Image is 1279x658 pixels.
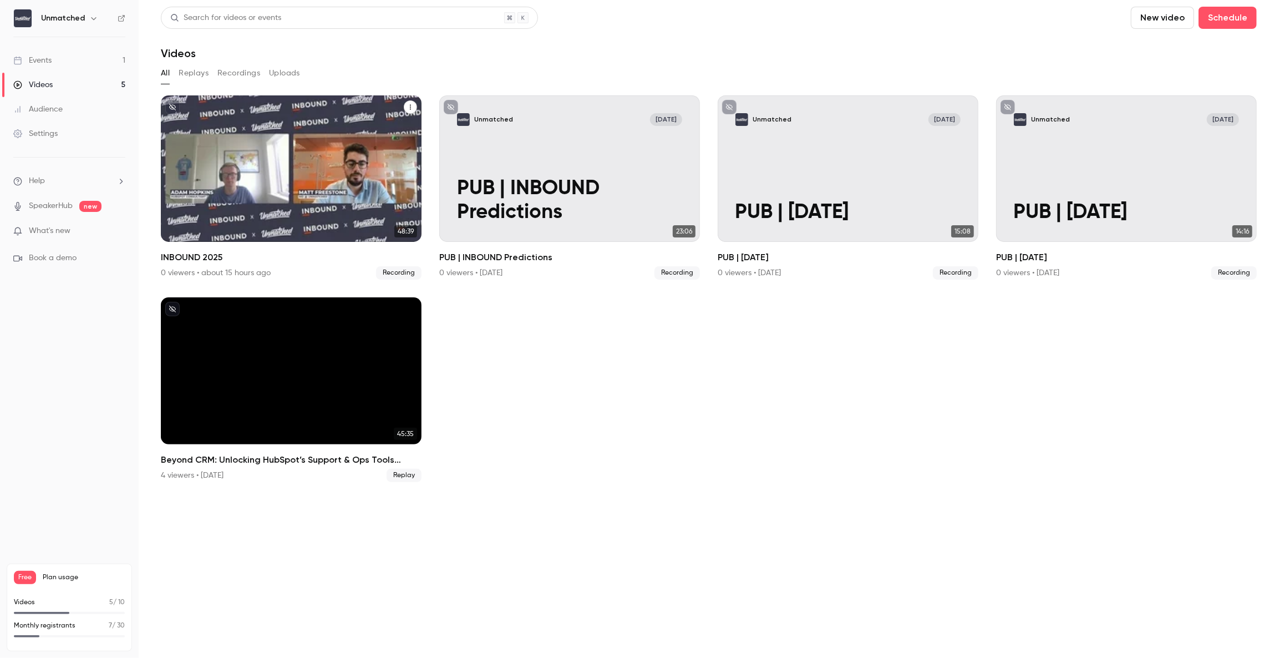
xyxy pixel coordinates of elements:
li: PUB | 15th August 2025 [718,95,978,280]
span: Plan usage [43,573,125,582]
p: PUB | INBOUND Predictions [457,177,683,224]
iframe: Noticeable Trigger [112,226,125,236]
h2: PUB | [DATE] [718,251,978,264]
span: Free [14,571,36,584]
span: Recording [933,266,978,280]
span: [DATE] [928,113,961,126]
div: 4 viewers • [DATE] [161,470,224,481]
span: Book a demo [29,252,77,264]
p: Unmatched [474,115,513,124]
img: Unmatched [14,9,32,27]
p: / 30 [109,621,125,631]
button: All [161,64,170,82]
span: 5 [109,599,113,606]
h1: Videos [161,47,196,60]
span: Help [29,175,45,187]
p: Unmatched [753,115,791,124]
p: Videos [14,598,35,608]
span: Recording [1211,266,1257,280]
img: PUB | INBOUND Predictions [457,113,470,126]
span: Recording [376,266,422,280]
button: Recordings [217,64,260,82]
button: New video [1131,7,1194,29]
a: PUB | 15th August 2025Unmatched[DATE]PUB | [DATE]15:08PUB | [DATE]0 viewers • [DATE]Recording [718,95,978,280]
div: Settings [13,128,58,139]
p: Monthly registrants [14,621,75,631]
span: 23:06 [673,225,696,237]
li: PUB | 8/8/25 [996,95,1257,280]
h2: INBOUND 2025 [161,251,422,264]
a: SpeakerHub [29,200,73,212]
li: help-dropdown-opener [13,175,125,187]
section: Videos [161,7,1257,651]
img: PUB | 15th August 2025 [735,113,749,126]
button: Uploads [269,64,300,82]
span: [DATE] [1207,113,1239,126]
p: Unmatched [1031,115,1070,124]
span: 7 [109,622,112,629]
button: unpublished [722,100,737,114]
span: new [79,201,101,212]
div: 0 viewers • [DATE] [718,267,781,279]
span: 48:39 [394,225,417,237]
li: PUB | INBOUND Predictions [439,95,700,280]
div: 0 viewers • [DATE] [439,267,503,279]
span: 14:16 [1232,225,1252,237]
li: INBOUND 2025 [161,95,422,280]
a: PUB | 8/8/25Unmatched[DATE]PUB | [DATE]14:16PUB | [DATE]0 viewers • [DATE]Recording [996,95,1257,280]
span: 15:08 [951,225,974,237]
span: What's new [29,225,70,237]
img: PUB | 8/8/25 [1014,113,1027,126]
button: unpublished [444,100,458,114]
button: unpublished [1001,100,1015,114]
h2: PUB | [DATE] [996,251,1257,264]
button: unpublished [165,100,180,114]
button: unpublished [165,302,180,316]
h2: PUB | INBOUND Predictions [439,251,700,264]
a: 48:39INBOUND 20250 viewers • about 15 hours agoRecording [161,95,422,280]
a: PUB | INBOUND PredictionsUnmatched[DATE]PUB | INBOUND Predictions23:06PUB | INBOUND Predictions0 ... [439,95,700,280]
div: Audience [13,104,63,115]
li: Beyond CRM: Unlocking HubSpot’s Support & Ops Tools [Clients Only] [July] [161,297,422,482]
h2: Beyond CRM: Unlocking HubSpot’s Support & Ops Tools [Clients Only] [July] [161,453,422,467]
div: Search for videos or events [170,12,281,24]
div: Videos [13,79,53,90]
p: PUB | [DATE] [735,201,961,225]
ul: Videos [161,95,1257,482]
h6: Unmatched [41,13,85,24]
div: 0 viewers • [DATE] [996,267,1059,279]
button: Schedule [1199,7,1257,29]
p: PUB | [DATE] [1014,201,1240,225]
span: Recording [654,266,700,280]
p: / 10 [109,598,125,608]
span: [DATE] [650,113,682,126]
span: 45:35 [394,428,417,440]
button: Replays [179,64,209,82]
div: Events [13,55,52,66]
a: 45:35Beyond CRM: Unlocking HubSpot’s Support & Ops Tools [Clients Only] [July]4 viewers • [DATE]R... [161,297,422,482]
div: 0 viewers • about 15 hours ago [161,267,271,279]
span: Replay [387,469,422,482]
